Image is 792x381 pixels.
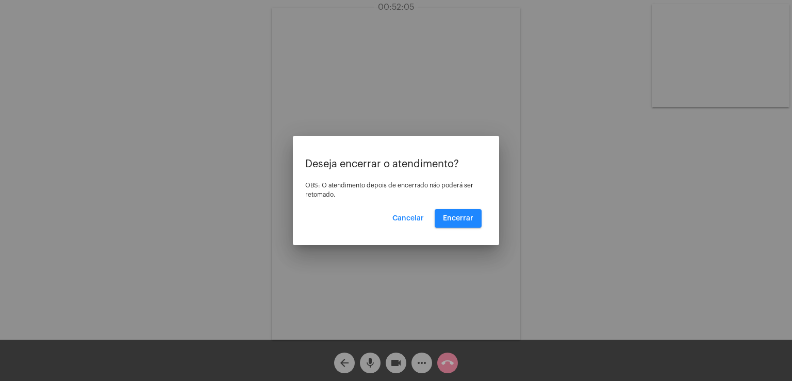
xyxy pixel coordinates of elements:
[305,182,473,198] span: OBS: O atendimento depois de encerrado não poderá ser retomado.
[384,209,432,228] button: Cancelar
[305,158,487,170] p: Deseja encerrar o atendimento?
[392,215,424,222] span: Cancelar
[435,209,482,228] button: Encerrar
[443,215,473,222] span: Encerrar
